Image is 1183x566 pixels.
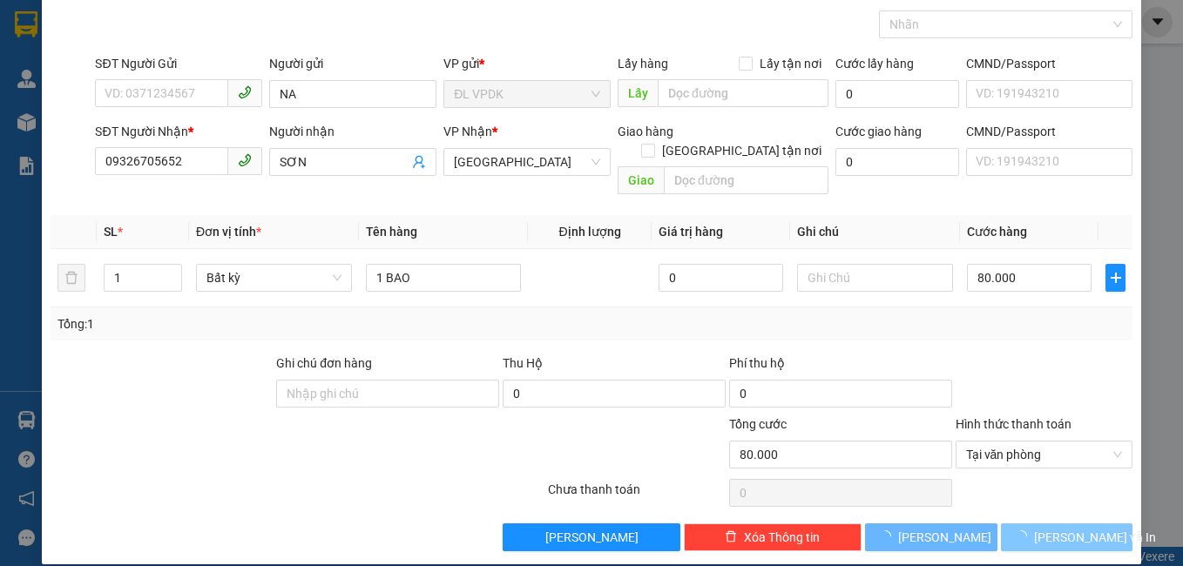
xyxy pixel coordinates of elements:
input: VD: Bàn, Ghế [366,264,522,292]
span: SL [104,225,118,239]
span: ĐL VPDK [454,81,600,107]
span: Đơn vị tính [196,225,261,239]
div: Tổng: 1 [57,314,458,334]
button: [PERSON_NAME] và In [1001,523,1133,551]
button: plus [1105,264,1126,292]
div: SĐT Người Gửi [95,54,262,73]
div: CMND/Passport [966,54,1133,73]
span: plus [1106,271,1125,285]
label: Ghi chú đơn hàng [276,356,372,370]
span: VP Nhận [443,125,492,138]
div: Phí thu hộ [729,354,952,380]
input: Cước lấy hàng [835,80,959,108]
div: CMND/Passport [966,122,1133,141]
span: Tên hàng [366,225,417,239]
span: Cước hàng [967,225,1027,239]
span: loading [1015,530,1034,542]
div: SĐT Người Nhận [95,122,262,141]
input: 0 [659,264,783,292]
button: [PERSON_NAME] [503,523,680,551]
span: ĐL Quận 5 [454,149,600,175]
button: deleteXóa Thông tin [684,523,862,551]
span: Giao [618,166,664,194]
span: Thu Hộ [503,356,543,370]
span: phone [238,85,252,99]
span: phone [238,153,252,167]
span: Định lượng [559,225,621,239]
input: Ghi Chú [797,264,953,292]
span: [PERSON_NAME] [545,528,639,547]
span: Bất kỳ [206,265,341,291]
button: delete [57,264,85,292]
span: Tổng cước [729,417,787,431]
label: Cước lấy hàng [835,57,914,71]
span: [GEOGRAPHIC_DATA] tận nơi [655,141,828,160]
span: Xóa Thông tin [744,528,820,547]
th: Ghi chú [790,215,960,249]
span: [PERSON_NAME] và In [1034,528,1156,547]
span: Giao hàng [618,125,673,138]
span: delete [725,530,737,544]
span: loading [879,530,898,542]
input: Cước giao hàng [835,148,959,176]
span: Tại văn phòng [966,441,1123,468]
span: user-add [412,155,426,169]
label: Hình thức thanh toán [956,417,1071,431]
span: Lấy [618,79,658,107]
span: Lấy hàng [618,57,668,71]
button: [PERSON_NAME] [865,523,997,551]
span: [PERSON_NAME] [898,528,991,547]
span: Giá trị hàng [659,225,723,239]
div: Người gửi [269,54,436,73]
input: Dọc đường [658,79,828,107]
div: Người nhận [269,122,436,141]
input: Dọc đường [664,166,828,194]
span: Lấy tận nơi [753,54,828,73]
div: Chưa thanh toán [546,480,727,510]
input: Ghi chú đơn hàng [276,380,499,408]
label: Cước giao hàng [835,125,922,138]
div: VP gửi [443,54,611,73]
